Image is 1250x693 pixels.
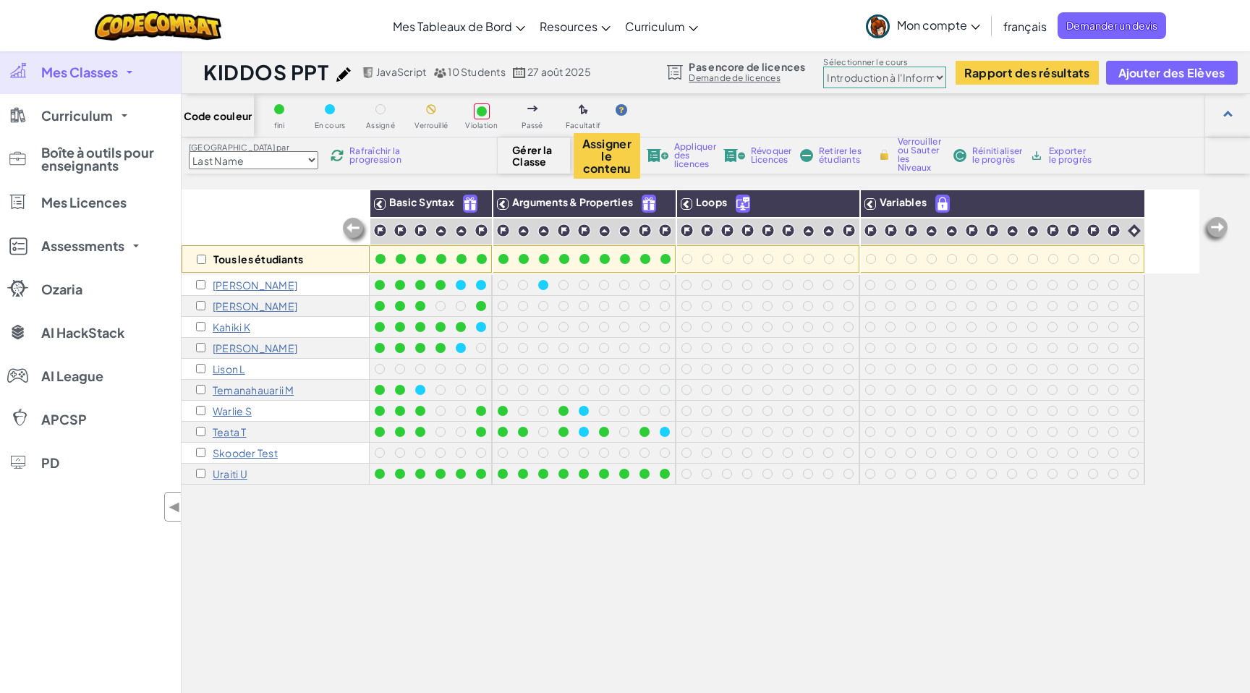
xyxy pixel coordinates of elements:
button: Assigner le contenu [574,133,640,179]
span: Exporter le progrès [1049,147,1094,164]
img: IconPracticeLevel.svg [517,225,530,237]
img: IconPracticeLevel.svg [1026,225,1039,237]
span: Verrouillé [414,122,448,129]
img: IconChallengeLevel.svg [658,224,672,237]
span: Verrouiller ou Sauter les Niveaux [898,137,941,172]
label: [GEOGRAPHIC_DATA] par [189,142,318,153]
span: Rafraîchir la progression [349,147,401,164]
p: Tous les étudiants [213,253,303,265]
p: Uraiti U [213,468,247,480]
p: Temanahauarii M [213,384,294,396]
span: fini [274,122,285,129]
img: IconPracticeLevel.svg [1006,225,1019,237]
span: Boîte à outils pour enseignants [41,146,171,172]
img: avatar [866,14,890,38]
a: français [996,7,1054,46]
img: IconFreeLevelv2.svg [464,195,477,212]
span: AI HackStack [41,326,124,339]
button: Rapport des résultats [956,61,1099,85]
label: Sélectionner le cours [823,56,946,68]
img: IconFreeLevelv2.svg [642,195,655,212]
img: IconChallengeLevel.svg [761,224,775,237]
span: Réinitialiser le progrès [972,147,1023,164]
img: IconChallengeLevel.svg [1087,224,1100,237]
span: Ajouter des Elèves [1118,67,1225,79]
span: Assessments [41,239,124,252]
img: IconPracticeLevel.svg [802,225,815,237]
img: iconPencil.svg [336,67,351,82]
img: IconPracticeLevel.svg [925,225,937,237]
img: IconChallengeLevel.svg [1107,224,1121,237]
img: IconChallengeLevel.svg [700,224,714,237]
span: Mes Licences [41,196,127,209]
span: Ozaria [41,283,82,296]
img: IconPaidLevel.svg [936,195,949,212]
span: Basic Syntax [389,195,454,208]
span: 10 Students [448,65,506,78]
img: IconIntro.svg [1128,224,1141,237]
img: IconHint.svg [616,104,627,116]
span: Révoquer Licences [751,147,792,164]
span: Gérer la Classe [512,144,555,167]
span: Assigné [366,122,395,129]
img: IconChallengeLevel.svg [720,224,734,237]
span: Retirer les étudiants [819,147,864,164]
span: Loops [696,195,727,208]
span: En cours [315,122,346,129]
img: CodeCombat logo [95,11,221,41]
img: IconChallengeLevel.svg [394,224,407,237]
img: IconChallengeLevel.svg [496,224,510,237]
img: IconChallengeLevel.svg [781,224,795,237]
img: IconChallengeLevel.svg [475,224,488,237]
a: Mon compte [859,3,987,48]
p: Darren D [213,279,297,291]
p: Teata T [213,426,247,438]
img: IconChallengeLevel.svg [577,224,591,237]
span: français [1003,19,1047,34]
img: IconLock.svg [877,148,892,161]
img: IconPracticeLevel.svg [618,225,631,237]
p: Warlie S [213,405,252,417]
img: javascript.png [362,67,375,78]
span: ◀ [169,496,181,517]
span: Variables [880,195,927,208]
img: IconChallengeLevel.svg [557,224,571,237]
span: JavaScript [376,65,426,78]
img: IconChallengeLevel.svg [864,224,877,237]
img: IconPracticeLevel.svg [435,225,447,237]
img: IconPracticeLevel.svg [455,225,467,237]
span: Curriculum [41,109,113,122]
a: Resources [532,7,618,46]
span: AI League [41,370,103,383]
img: IconPracticeLevel.svg [537,225,550,237]
span: Demander un devis [1058,12,1166,39]
p: Eric E [213,300,297,312]
img: IconChallengeLevel.svg [965,224,979,237]
button: Ajouter des Elèves [1106,61,1238,85]
h1: KIDDOS PPT [203,59,329,86]
img: IconArchive.svg [1030,149,1043,162]
img: IconPracticeLevel.svg [822,225,835,237]
span: Mes Tableaux de Bord [393,19,512,34]
img: IconSkippedLevel.svg [527,106,538,111]
img: Arrow_Left_Inactive.png [1201,216,1230,245]
a: Curriculum [618,7,705,46]
img: IconChallengeLevel.svg [414,224,428,237]
span: Pas encore de licences [689,61,805,72]
p: Lison L [213,363,245,375]
span: Curriculum [625,19,685,34]
span: Facultatif [566,122,600,129]
img: IconChallengeLevel.svg [884,224,898,237]
img: MultipleUsers.png [433,67,446,78]
p: Karl K [213,342,297,354]
img: IconChallengeLevel.svg [1066,224,1080,237]
img: IconPracticeLevel.svg [598,225,611,237]
img: IconLicenseApply.svg [647,149,668,162]
img: IconReset.svg [953,149,966,162]
span: Appliquer des licences [674,143,716,169]
span: Violation [465,122,498,129]
span: Passé [522,122,543,129]
img: IconChallengeLevel.svg [638,224,652,237]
